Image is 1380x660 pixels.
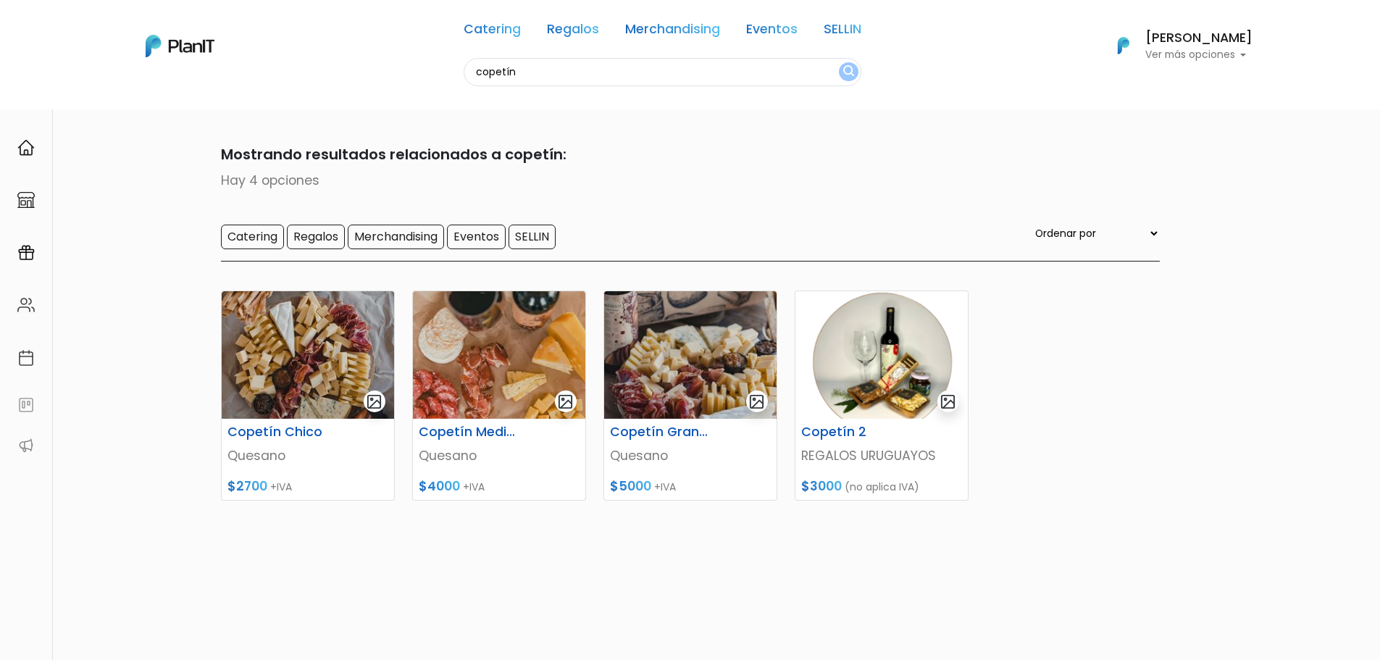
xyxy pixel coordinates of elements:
[1145,32,1253,45] h6: [PERSON_NAME]
[419,477,460,495] span: $4000
[412,291,586,501] a: gallery-light Copetín Mediano Quesano $4000 +IVA
[348,225,444,249] input: Merchandising
[410,425,529,440] h6: Copetín Mediano
[17,139,35,156] img: home-e721727adea9d79c4d83392d1f703f7f8bce08238fde08b1acbfd93340b81755.svg
[845,480,919,494] span: (no aplica IVA)
[625,23,720,41] a: Merchandising
[748,393,765,410] img: gallery-light
[603,291,777,501] a: gallery-light Copetín Grande Quesano $5000 +IVA
[219,425,338,440] h6: Copetín Chico
[419,446,580,465] p: Quesano
[17,437,35,454] img: partners-52edf745621dab592f3b2c58e3bca9d71375a7ef29c3b500c9f145b62cc070d4.svg
[654,480,676,494] span: +IVA
[1099,27,1253,64] button: PlanIt Logo [PERSON_NAME] Ver más opciones
[801,477,842,495] span: $3000
[1145,50,1253,60] p: Ver más opciones
[463,480,485,494] span: +IVA
[221,225,284,249] input: Catering
[843,65,854,79] img: search_button-432b6d5273f82d61273b3651a40e1bd1b912527efae98b1b7a1b2c0702e16a8d.svg
[221,143,1160,165] p: Mostrando resultados relacionados a copetín:
[601,425,720,440] h6: Copetín Grande
[795,291,969,501] a: gallery-light Copetín 2 REGALOS URUGUAYOS $3000 (no aplica IVA)
[464,58,861,86] input: Buscá regalos, desayunos, y más
[17,396,35,414] img: feedback-78b5a0c8f98aac82b08bfc38622c3050aee476f2c9584af64705fc4e61158814.svg
[547,23,599,41] a: Regalos
[270,480,292,494] span: +IVA
[227,477,267,495] span: $2700
[795,291,968,419] img: thumb_Dise%C3%B1o_sin_t%C3%ADtulo_-_2024-11-11T131655.273.png
[17,191,35,209] img: marketplace-4ceaa7011d94191e9ded77b95e3339b90024bf715f7c57f8cf31f2d8c509eaba.svg
[557,393,574,410] img: gallery-light
[940,393,956,410] img: gallery-light
[146,35,214,57] img: PlanIt Logo
[221,171,1160,190] p: Hay 4 opciones
[221,291,395,501] a: gallery-light Copetín Chico Quesano $2700 +IVA
[801,446,962,465] p: REGALOS URUGUAYOS
[366,393,382,410] img: gallery-light
[413,291,585,419] img: thumb_277602859_525055205705588_5716073177570240040_n.jpg
[610,477,651,495] span: $5000
[222,291,394,419] img: thumb_291502568_423304499517170_3141351948853887996_n.jpg
[17,244,35,262] img: campaigns-02234683943229c281be62815700db0a1741e53638e28bf9629b52c665b00959.svg
[824,23,861,41] a: SELLIN
[793,425,911,440] h6: Copetín 2
[610,446,771,465] p: Quesano
[17,349,35,367] img: calendar-87d922413cdce8b2cf7b7f5f62616a5cf9e4887200fb71536465627b3292af00.svg
[604,291,777,419] img: thumb_292177369_586620099475259_3304648675822818818_n.jpg
[746,23,798,41] a: Eventos
[1108,30,1139,62] img: PlanIt Logo
[17,296,35,314] img: people-662611757002400ad9ed0e3c099ab2801c6687ba6c219adb57efc949bc21e19d.svg
[464,23,521,41] a: Catering
[447,225,506,249] input: Eventos
[227,446,388,465] p: Quesano
[287,225,345,249] input: Regalos
[509,225,556,249] input: SELLIN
